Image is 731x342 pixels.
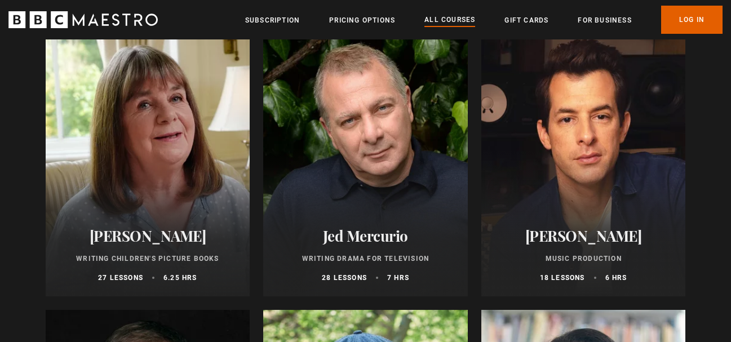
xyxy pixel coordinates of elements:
a: All Courses [424,14,475,26]
p: 6.25 hrs [163,273,197,283]
h2: [PERSON_NAME] [495,227,672,245]
a: Jed Mercurio Writing Drama for Television 28 lessons 7 hrs [263,26,468,296]
a: For business [578,15,631,26]
p: 6 hrs [605,273,627,283]
a: Gift Cards [504,15,548,26]
p: 18 lessons [540,273,585,283]
svg: BBC Maestro [8,11,158,28]
nav: Primary [245,6,723,34]
p: Writing Children's Picture Books [59,254,237,264]
a: [PERSON_NAME] Writing Children's Picture Books 27 lessons 6.25 hrs [46,26,250,296]
a: [PERSON_NAME] Music Production 18 lessons 6 hrs [481,26,686,296]
a: Pricing Options [329,15,395,26]
h2: Jed Mercurio [277,227,454,245]
p: 28 lessons [322,273,367,283]
a: Log In [661,6,723,34]
a: Subscription [245,15,300,26]
p: Writing Drama for Television [277,254,454,264]
p: 27 lessons [98,273,143,283]
p: Music Production [495,254,672,264]
p: 7 hrs [387,273,409,283]
h2: [PERSON_NAME] [59,227,237,245]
